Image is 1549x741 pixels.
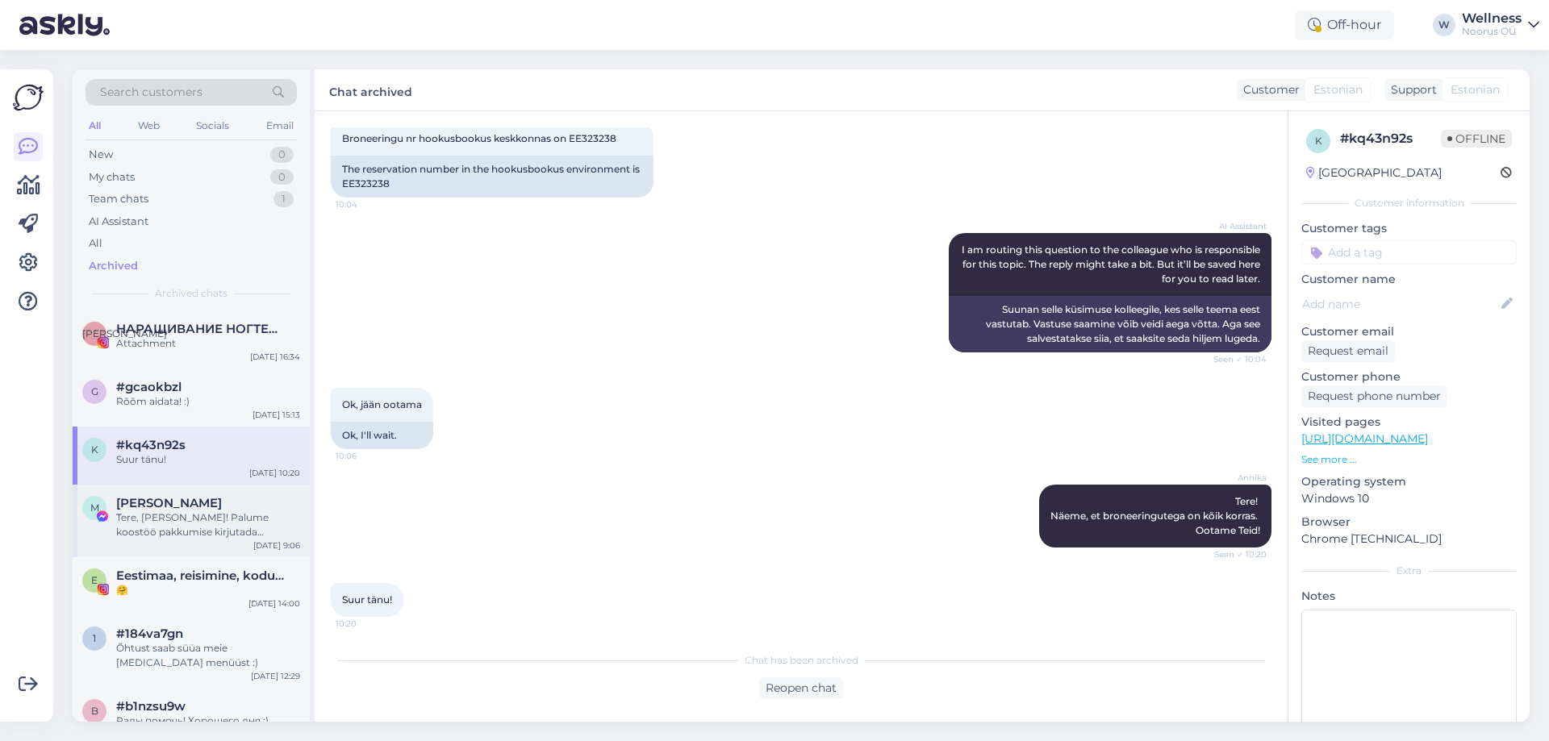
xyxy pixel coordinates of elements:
span: M [90,502,99,514]
span: Offline [1441,130,1512,148]
p: Browser [1301,514,1517,531]
span: b [91,705,98,717]
p: Customer phone [1301,368,1517,385]
span: #kq43n92s [116,438,186,452]
p: See more ... [1301,452,1517,467]
span: Merle Torim [116,496,222,510]
div: Archived [89,258,138,274]
div: Customer [1237,81,1300,98]
div: Õhtust saab süüa meie [MEDICAL_DATA] menüüst :) [116,641,300,670]
a: WellnessNoorus OÜ [1462,12,1539,38]
div: Socials [193,115,232,136]
div: Request email [1301,340,1395,362]
span: Estonian [1313,81,1363,98]
div: All [86,115,104,136]
span: g [91,385,98,398]
span: k [91,443,98,456]
span: E [91,574,98,586]
div: Noorus OÜ [1462,25,1522,38]
img: Askly Logo [13,82,44,113]
div: 1 [273,191,294,207]
div: Attachment [116,336,300,351]
span: Suur tänu! [342,593,392,606]
span: [PERSON_NAME] [82,327,167,339]
p: Windows 10 [1301,490,1517,507]
span: Annika [1206,472,1267,484]
input: Add a tag [1301,240,1517,264]
div: Рады помочь! Хорошего дня :) [116,714,300,728]
span: Chat has been archived [745,653,858,668]
span: Archived chats [155,286,228,301]
span: Ok, jään ootama [342,398,422,410]
div: Suur tänu! [116,452,300,467]
div: The reservation number in the hookusbookus environment is EE323238 [331,156,653,198]
span: 10:20 [336,618,396,630]
div: New [89,147,113,163]
a: [URL][DOMAIN_NAME] [1301,431,1428,446]
div: Ok, I'll wait. [331,422,433,449]
div: [DATE] 10:20 [249,467,300,479]
div: Extra [1301,564,1517,578]
div: Customer information [1301,196,1517,210]
span: Seen ✓ 10:20 [1206,548,1267,560]
div: [DATE] 16:34 [250,351,300,363]
div: [DATE] 14:00 [248,597,300,610]
p: Chrome [TECHNICAL_ID] [1301,531,1517,547]
div: [DATE] 12:29 [251,670,300,682]
span: Estonian [1451,81,1500,98]
div: [DATE] 9:06 [253,539,300,552]
div: 0 [270,147,294,163]
label: Chat archived [329,79,412,101]
p: Customer name [1301,271,1517,288]
p: Customer tags [1301,220,1517,237]
div: W [1433,14,1455,36]
p: Visited pages [1301,414,1517,431]
div: Reopen chat [759,677,843,699]
span: #gcaokbzl [116,380,182,394]
p: Operating system [1301,473,1517,490]
p: Notes [1301,588,1517,605]
div: Email [263,115,297,136]
span: Seen ✓ 10:04 [1206,353,1267,365]
div: # kq43n92s [1340,129,1441,148]
span: 10:04 [336,198,396,210]
span: k [1315,135,1322,147]
div: Tere, [PERSON_NAME]! Palume koostöö pakkumise kirjutada [PERSON_NAME] aadressile: [EMAIL_ADDRESS]... [116,510,300,539]
div: All [89,235,102,252]
span: Eestimaa, reisimine, kodusisustus, kaunid paigad ja muu... [116,568,284,583]
div: [GEOGRAPHIC_DATA] [1306,164,1442,181]
div: Team chats [89,191,148,207]
span: 1 [93,632,96,644]
div: Off-hour [1295,10,1394,40]
p: Customer email [1301,323,1517,340]
span: #184va7gn [116,627,183,641]
span: Tere! Näeme, et broneeringutega on kõik korras. Ootame Teid! [1050,495,1260,536]
span: AI Assistant [1206,220,1267,232]
div: Suunan selle küsimuse kolleegile, kes selle teema eest vastutab. Vastuse saamine võib veidi aega ... [949,296,1271,352]
div: Wellness [1462,12,1522,25]
div: Web [135,115,163,136]
div: Request phone number [1301,385,1447,407]
span: НАРАЩИВАНИЕ НОГТЕЙ•ОБУЧЕНИЕ •НАРВА 🇪🇪 [116,322,284,336]
div: [DATE] 15:13 [253,409,300,421]
div: 🤗 [116,583,300,597]
span: Search customers [100,84,202,101]
span: Broneeringu nr hookusbookus keskkonnas on EE323238 [342,132,616,144]
span: #b1nzsu9w [116,699,186,714]
div: Rõõm aidata! :) [116,394,300,409]
span: 10:06 [336,450,396,462]
div: Support [1384,81,1437,98]
div: My chats [89,169,135,185]
div: AI Assistant [89,214,148,230]
div: 0 [270,169,294,185]
span: I am routing this question to the colleague who is responsible for this topic. The reply might ta... [962,244,1263,285]
input: Add name [1302,295,1498,313]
